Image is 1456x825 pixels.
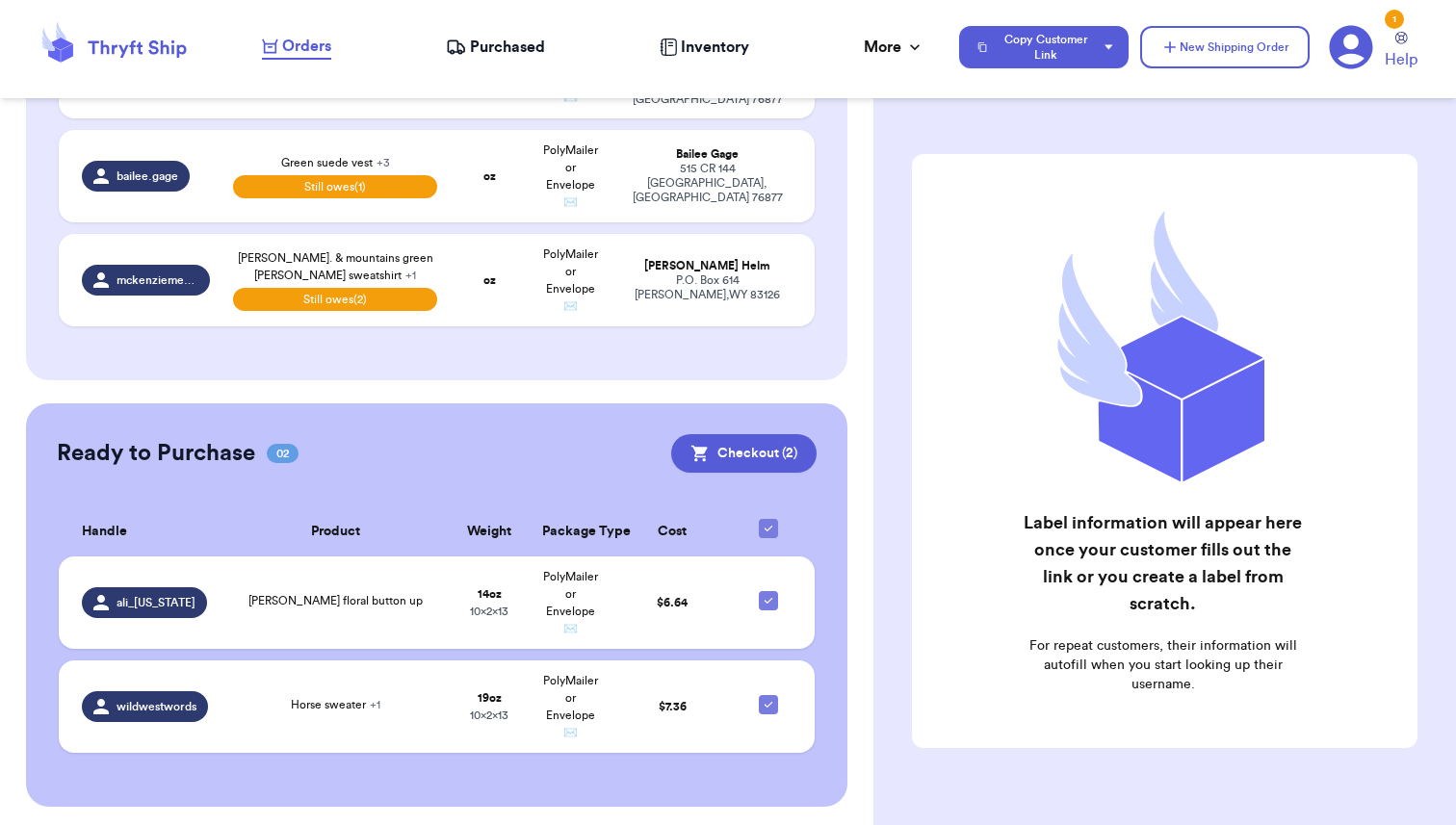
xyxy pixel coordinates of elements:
[1385,10,1404,29] div: 1
[221,507,449,556] th: Product
[1022,636,1304,694] p: For repeat customers, their information will autofill when you start looking up their username.
[543,39,598,103] span: PolyMailer or Envelope ✉️
[117,272,198,288] span: mckenziemerritthelm
[543,675,598,738] span: PolyMailer or Envelope ✉️
[483,170,496,182] strong: oz
[623,162,792,205] div: 515 CR 144 [GEOGRAPHIC_DATA] , [GEOGRAPHIC_DATA] 76877
[959,26,1129,68] button: Copy Customer Link
[233,175,437,198] span: Still owes (1)
[478,588,502,600] strong: 14 oz
[262,35,331,60] a: Orders
[623,273,792,302] div: P.O. Box 614 [PERSON_NAME] , WY 83126
[291,699,380,710] span: Horse sweater
[470,36,545,59] span: Purchased
[864,36,924,59] div: More
[543,571,598,634] span: PolyMailer or Envelope ✉️
[1140,26,1310,68] button: New Shipping Order
[543,144,598,208] span: PolyMailer or Envelope ✉️
[623,259,792,273] div: [PERSON_NAME] Helm
[233,288,437,311] span: Still owes (2)
[370,699,380,710] span: + 1
[660,36,749,59] a: Inventory
[543,248,598,312] span: PolyMailer or Envelope ✉️
[470,606,508,617] span: 10 x 2 x 13
[681,36,749,59] span: Inventory
[659,701,687,712] span: $ 7.36
[267,444,299,463] span: 02
[1329,25,1373,69] a: 1
[117,595,195,610] span: ali_[US_STATE]
[1022,509,1304,617] h2: Label information will appear here once your customer fills out the link or you create a label fr...
[478,692,502,704] strong: 19 oz
[117,699,196,714] span: wildwestwords
[657,597,688,608] span: $ 6.64
[671,434,817,473] button: Checkout (2)
[1385,32,1417,71] a: Help
[248,595,423,606] span: [PERSON_NAME] floral button up
[483,274,496,286] strong: oz
[281,157,390,168] span: Green suede vest
[1385,48,1417,71] span: Help
[377,157,390,168] span: + 3
[449,507,530,556] th: Weight
[446,36,545,59] a: Purchased
[57,438,255,469] h2: Ready to Purchase
[238,252,433,281] span: [PERSON_NAME]. & mountains green [PERSON_NAME] sweatshirt
[117,168,178,184] span: bailee.gage
[611,507,734,556] th: Cost
[282,35,331,58] span: Orders
[405,270,416,281] span: + 1
[623,147,792,162] div: Bailee Gage
[82,522,127,542] span: Handle
[531,507,611,556] th: Package Type
[470,709,508,721] span: 10 x 2 x 13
